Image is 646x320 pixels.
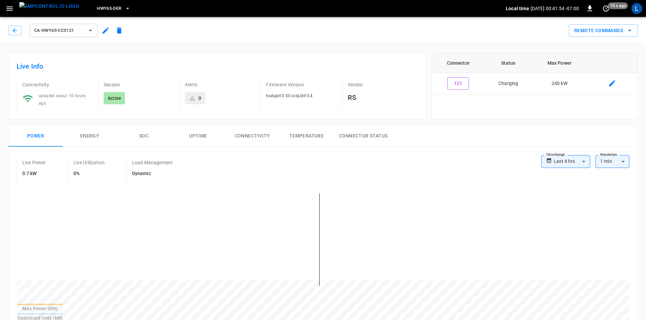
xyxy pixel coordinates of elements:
td: Charging [484,73,532,94]
p: Firmware Version [266,81,336,88]
p: Vendor [348,81,418,88]
p: Alerts [185,81,255,88]
span: hxAppV3.53-ccsLibV3.4 [266,93,313,98]
p: Live Utilization [73,159,105,166]
p: Active [108,95,121,102]
p: Live Power [22,159,46,166]
button: Connectivity [225,125,279,147]
h6: 0.7 kW [22,170,46,177]
div: 1 min [596,155,629,168]
p: Connectivity [22,81,92,88]
span: 10 s ago [608,2,628,9]
p: Session [104,81,174,88]
td: 240 kW [532,73,587,94]
p: [DATE] 00:41:54 -07:00 [531,5,579,12]
h6: Dynamic [132,170,173,177]
button: Connector Status [333,125,393,147]
table: connector table [432,53,638,94]
img: ampcontrol.io logo [19,2,79,10]
button: SOC [117,125,171,147]
p: Local time [506,5,529,12]
button: Energy [63,125,117,147]
button: Uptime [171,125,225,147]
button: HWY65-DER [94,2,133,15]
span: updated about 10 hours ago [39,93,86,106]
label: Resolution [600,152,617,157]
div: profile-icon [631,3,642,14]
button: Power [8,125,63,147]
span: HWY65-DER [97,5,121,13]
div: Last 4 hrs [554,155,590,168]
button: ca-hwy65-ccs121 [30,24,98,37]
div: 0 [198,95,201,102]
button: Temperature [279,125,333,147]
label: Time Range [546,152,565,157]
span: ca-hwy65-ccs121 [34,27,84,35]
th: Max Power [532,53,587,73]
p: Load Management [132,159,173,166]
h6: 0% [73,170,105,177]
button: Remote Commands [569,24,638,37]
th: Status [484,53,532,73]
div: remote commands options [569,24,638,37]
button: set refresh interval [601,3,611,14]
button: 121 [447,77,469,90]
h6: Live Info [17,61,418,72]
h6: RS [348,92,418,103]
th: Connector [432,53,484,73]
